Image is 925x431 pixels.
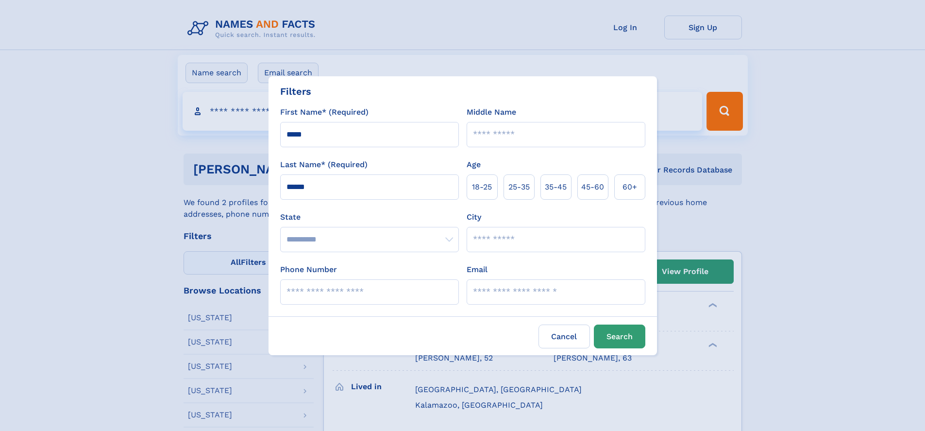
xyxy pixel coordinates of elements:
span: 25‑35 [508,181,530,193]
label: Phone Number [280,264,337,276]
span: 60+ [622,181,637,193]
label: Email [467,264,488,276]
label: Middle Name [467,106,516,118]
div: Filters [280,84,311,99]
span: 35‑45 [545,181,567,193]
label: Last Name* (Required) [280,159,368,171]
label: Cancel [538,325,590,348]
label: First Name* (Required) [280,106,369,118]
label: State [280,211,459,223]
span: 45‑60 [581,181,604,193]
button: Search [594,325,645,348]
span: 18‑25 [472,181,492,193]
label: Age [467,159,481,171]
label: City [467,211,481,223]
